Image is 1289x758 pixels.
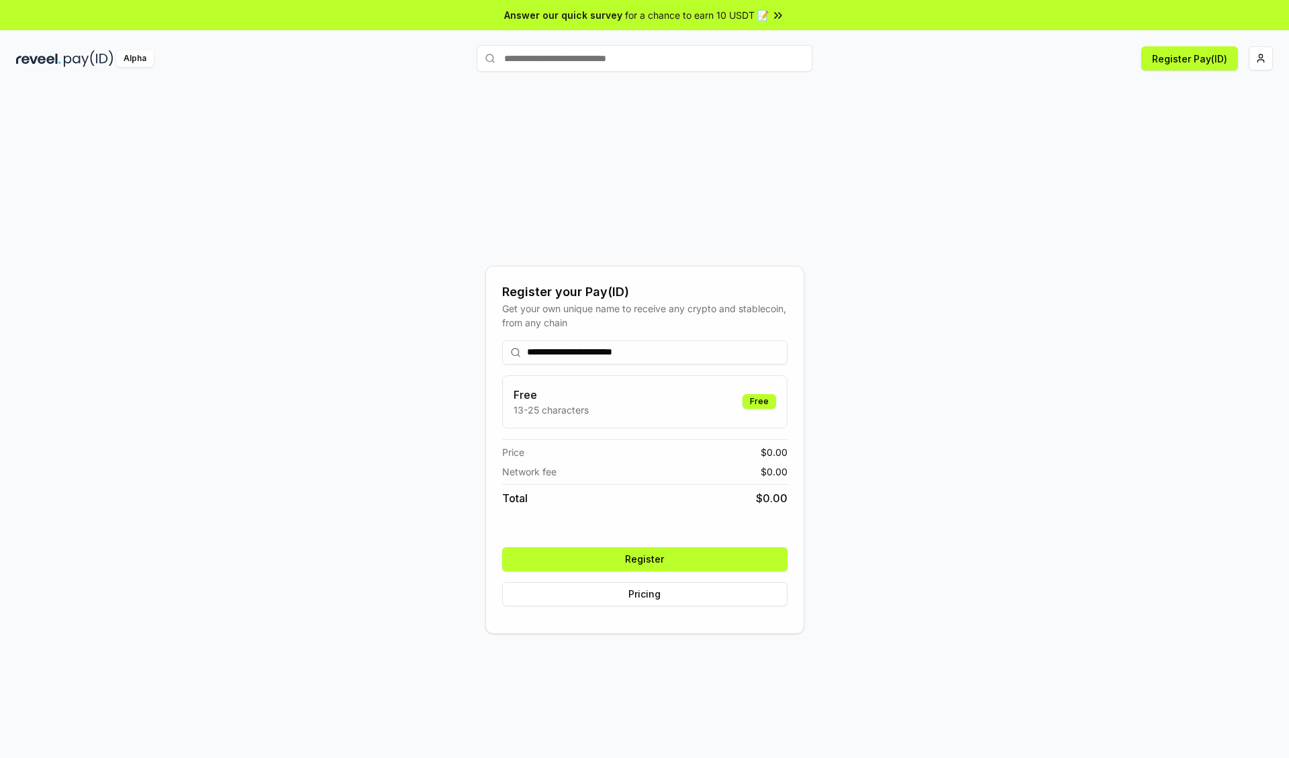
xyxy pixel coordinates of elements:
[761,445,787,459] span: $ 0.00
[502,547,787,571] button: Register
[514,403,589,417] p: 13-25 characters
[504,8,622,22] span: Answer our quick survey
[743,394,776,409] div: Free
[502,445,524,459] span: Price
[756,490,787,506] span: $ 0.00
[502,465,557,479] span: Network fee
[502,283,787,301] div: Register your Pay(ID)
[1141,46,1238,70] button: Register Pay(ID)
[502,582,787,606] button: Pricing
[64,50,113,67] img: pay_id
[502,301,787,330] div: Get your own unique name to receive any crypto and stablecoin, from any chain
[625,8,769,22] span: for a chance to earn 10 USDT 📝
[16,50,61,67] img: reveel_dark
[502,490,528,506] span: Total
[514,387,589,403] h3: Free
[116,50,154,67] div: Alpha
[761,465,787,479] span: $ 0.00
